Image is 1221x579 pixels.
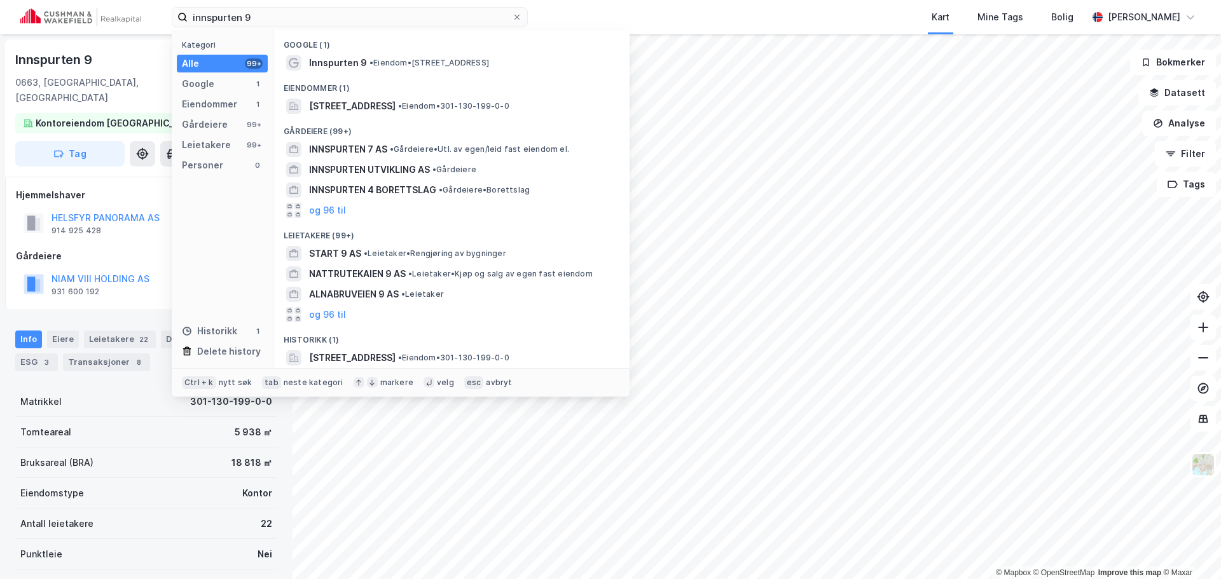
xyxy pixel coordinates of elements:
[161,330,224,348] div: Datasett
[390,144,569,154] span: Gårdeiere • Utl. av egen/leid fast eiendom el.
[36,116,200,131] div: Kontoreiendom [GEOGRAPHIC_DATA]
[309,266,406,282] span: NATTRUTEKAIEN 9 AS
[242,486,272,501] div: Kontor
[15,75,177,106] div: 0663, [GEOGRAPHIC_DATA], [GEOGRAPHIC_DATA]
[1130,50,1216,75] button: Bokmerker
[273,30,630,53] div: Google (1)
[190,394,272,409] div: 301-130-199-0-0
[245,58,263,69] div: 99+
[369,58,489,68] span: Eiendom • [STREET_ADDRESS]
[309,246,361,261] span: START 9 AS
[235,425,272,440] div: 5 938 ㎡
[273,325,630,348] div: Historikk (1)
[252,99,263,109] div: 1
[52,226,101,236] div: 914 925 428
[182,97,237,112] div: Eiendommer
[245,119,263,130] div: 99+
[401,289,444,299] span: Leietaker
[273,116,630,139] div: Gårdeiere (99+)
[182,137,231,153] div: Leietakere
[40,356,53,369] div: 3
[1191,453,1215,477] img: Z
[63,353,150,371] div: Transaksjoner
[182,76,214,92] div: Google
[1108,10,1180,25] div: [PERSON_NAME]
[1142,111,1216,136] button: Analyse
[1138,80,1216,106] button: Datasett
[20,547,62,562] div: Punktleie
[408,269,412,278] span: •
[52,287,99,297] div: 931 600 192
[408,269,593,279] span: Leietaker • Kjøp og salg av egen fast eiendom
[398,353,509,363] span: Eiendom • 301-130-199-0-0
[132,356,145,369] div: 8
[996,568,1031,577] a: Mapbox
[369,58,373,67] span: •
[258,547,272,562] div: Nei
[20,455,93,470] div: Bruksareal (BRA)
[137,333,151,346] div: 22
[437,378,454,388] div: velg
[464,376,484,389] div: esc
[401,289,405,299] span: •
[309,55,367,71] span: Innspurten 9
[398,101,402,111] span: •
[1157,518,1221,579] div: Kontrollprogram for chat
[252,79,263,89] div: 1
[182,40,268,50] div: Kategori
[309,203,346,218] button: og 96 til
[252,326,263,336] div: 1
[16,187,277,203] div: Hjemmelshaver
[252,160,263,170] div: 0
[1157,518,1221,579] iframe: Chat Widget
[84,330,156,348] div: Leietakere
[261,516,272,531] div: 22
[309,142,387,157] span: INNSPURTEN 7 AS
[977,10,1023,25] div: Mine Tags
[1051,10,1073,25] div: Bolig
[219,378,252,388] div: nytt søk
[245,140,263,150] div: 99+
[47,330,79,348] div: Eiere
[364,249,368,258] span: •
[231,455,272,470] div: 18 818 ㎡
[20,8,141,26] img: cushman-wakefield-realkapital-logo.202ea83816669bd177139c58696a8fa1.svg
[439,185,443,194] span: •
[182,324,237,339] div: Historikk
[15,353,58,371] div: ESG
[15,141,125,167] button: Tag
[932,10,949,25] div: Kart
[309,162,430,177] span: INNSPURTEN UTVIKLING AS
[188,8,512,27] input: Søk på adresse, matrikkel, gårdeiere, leietakere eller personer
[380,378,413,388] div: markere
[20,516,93,531] div: Antall leietakere
[182,56,199,71] div: Alle
[182,117,228,132] div: Gårdeiere
[432,165,436,174] span: •
[262,376,281,389] div: tab
[1157,172,1216,197] button: Tags
[197,344,261,359] div: Delete history
[182,158,223,173] div: Personer
[20,486,84,501] div: Eiendomstype
[1155,141,1216,167] button: Filter
[309,99,396,114] span: [STREET_ADDRESS]
[16,249,277,264] div: Gårdeiere
[364,249,506,259] span: Leietaker • Rengjøring av bygninger
[309,307,346,322] button: og 96 til
[432,165,476,175] span: Gårdeiere
[398,101,509,111] span: Eiendom • 301-130-199-0-0
[20,394,62,409] div: Matrikkel
[15,50,95,70] div: Innspurten 9
[1033,568,1095,577] a: OpenStreetMap
[273,73,630,96] div: Eiendommer (1)
[309,287,399,302] span: ALNABRUVEIEN 9 AS
[439,185,530,195] span: Gårdeiere • Borettslag
[284,378,343,388] div: neste kategori
[390,144,394,154] span: •
[20,425,71,440] div: Tomteareal
[398,353,402,362] span: •
[273,221,630,243] div: Leietakere (99+)
[182,376,216,389] div: Ctrl + k
[1098,568,1161,577] a: Improve this map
